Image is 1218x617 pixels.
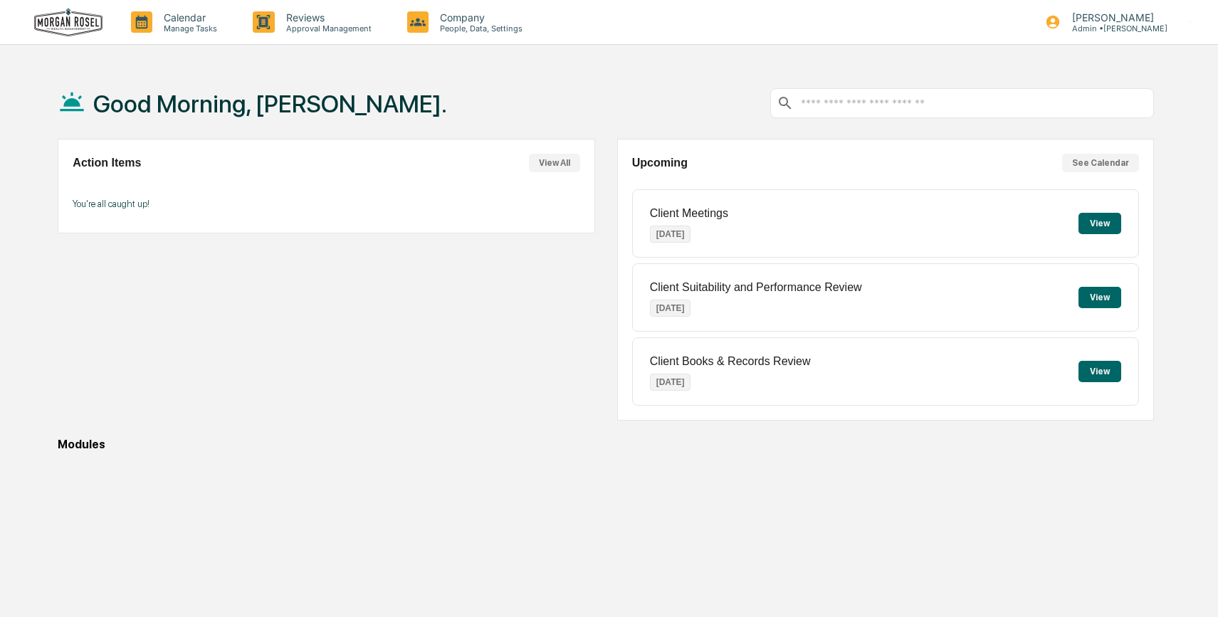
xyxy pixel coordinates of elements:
p: Company [429,11,530,23]
button: View [1078,213,1121,234]
p: [PERSON_NAME] [1061,11,1167,23]
p: [DATE] [650,226,691,243]
p: Client Meetings [650,207,728,220]
button: View [1078,361,1121,382]
img: logo [34,8,103,37]
button: View All [529,154,580,172]
p: You're all caught up! [73,199,580,209]
h2: Upcoming [632,157,688,169]
p: Approval Management [275,23,379,33]
p: [DATE] [650,374,691,391]
p: People, Data, Settings [429,23,530,33]
h2: Action Items [73,157,141,169]
p: Client Books & Records Review [650,355,811,368]
button: See Calendar [1062,154,1139,172]
iframe: Open customer support [1172,570,1211,608]
p: Reviews [275,11,379,23]
p: Admin • [PERSON_NAME] [1061,23,1167,33]
div: Modules [58,438,1154,451]
p: Calendar [152,11,224,23]
p: Manage Tasks [152,23,224,33]
p: Client Suitability and Performance Review [650,281,862,294]
button: View [1078,287,1121,308]
h1: Good Morning, [PERSON_NAME]. [93,90,447,118]
p: [DATE] [650,300,691,317]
